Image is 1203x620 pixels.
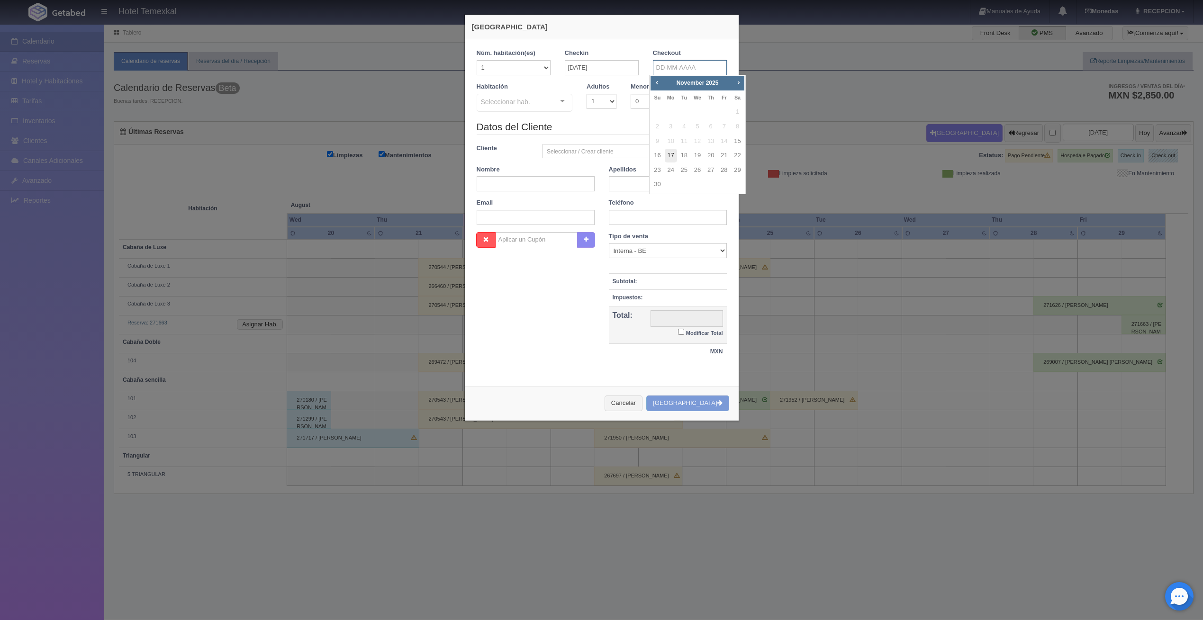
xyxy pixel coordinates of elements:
span: 2025 [706,80,719,86]
span: 5 [691,120,704,134]
input: Modificar Total [678,329,684,335]
a: 19 [691,149,704,162]
a: 15 [731,135,743,148]
a: 29 [731,163,743,177]
span: Saturday [734,95,741,100]
a: 16 [651,149,663,162]
label: Checkin [565,49,589,58]
label: Tipo de venta [609,232,649,241]
button: Cancelar [605,395,642,411]
span: 13 [705,135,717,148]
span: 8 [731,120,743,134]
a: Seleccionar / Crear cliente [543,144,727,158]
input: DD-MM-AAAA [565,60,639,75]
th: Total: [609,306,647,344]
label: Teléfono [609,198,634,207]
label: Cliente [470,144,536,153]
span: 3 [665,120,677,134]
a: 27 [705,163,717,177]
span: 10 [665,135,677,148]
a: 25 [678,163,690,177]
span: Tuesday [681,95,687,100]
span: Next [734,79,742,86]
input: Aplicar un Cupón [495,232,578,247]
span: 11 [678,135,690,148]
span: 1 [731,105,743,119]
label: Adultos [587,82,609,91]
label: Nombre [477,165,500,174]
a: 21 [718,149,730,162]
a: 20 [705,149,717,162]
a: 30 [651,178,663,191]
span: 6 [705,120,717,134]
input: DD-MM-AAAA [653,60,727,75]
a: 24 [665,163,677,177]
label: Apellidos [609,165,637,174]
th: Impuestos: [609,290,647,306]
label: Menores [631,82,656,91]
label: Email [477,198,493,207]
span: 7 [718,120,730,134]
legend: Datos del Cliente [477,120,727,135]
span: Thursday [708,95,714,100]
span: Prev [653,79,660,86]
span: 12 [691,135,704,148]
label: Núm. habitación(es) [477,49,535,58]
span: 14 [718,135,730,148]
h4: [GEOGRAPHIC_DATA] [472,22,732,32]
span: Seleccionar / Crear cliente [547,144,714,159]
a: Prev [651,77,662,88]
span: Friday [722,95,727,100]
span: Sunday [654,95,661,100]
span: 2 [651,120,663,134]
span: 4 [678,120,690,134]
strong: MXN [710,348,723,355]
span: Monday [667,95,675,100]
a: 28 [718,163,730,177]
a: Next [733,77,743,88]
span: 9 [651,135,663,148]
a: 23 [651,163,663,177]
a: 17 [665,149,677,162]
a: 18 [678,149,690,162]
a: 22 [731,149,743,162]
th: Subtotal: [609,273,647,290]
span: November [677,80,705,86]
a: 26 [691,163,704,177]
small: Modificar Total [686,330,723,336]
span: Wednesday [694,95,701,100]
span: Seleccionar hab. [481,96,530,107]
label: Habitación [477,82,508,91]
label: Checkout [653,49,681,58]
